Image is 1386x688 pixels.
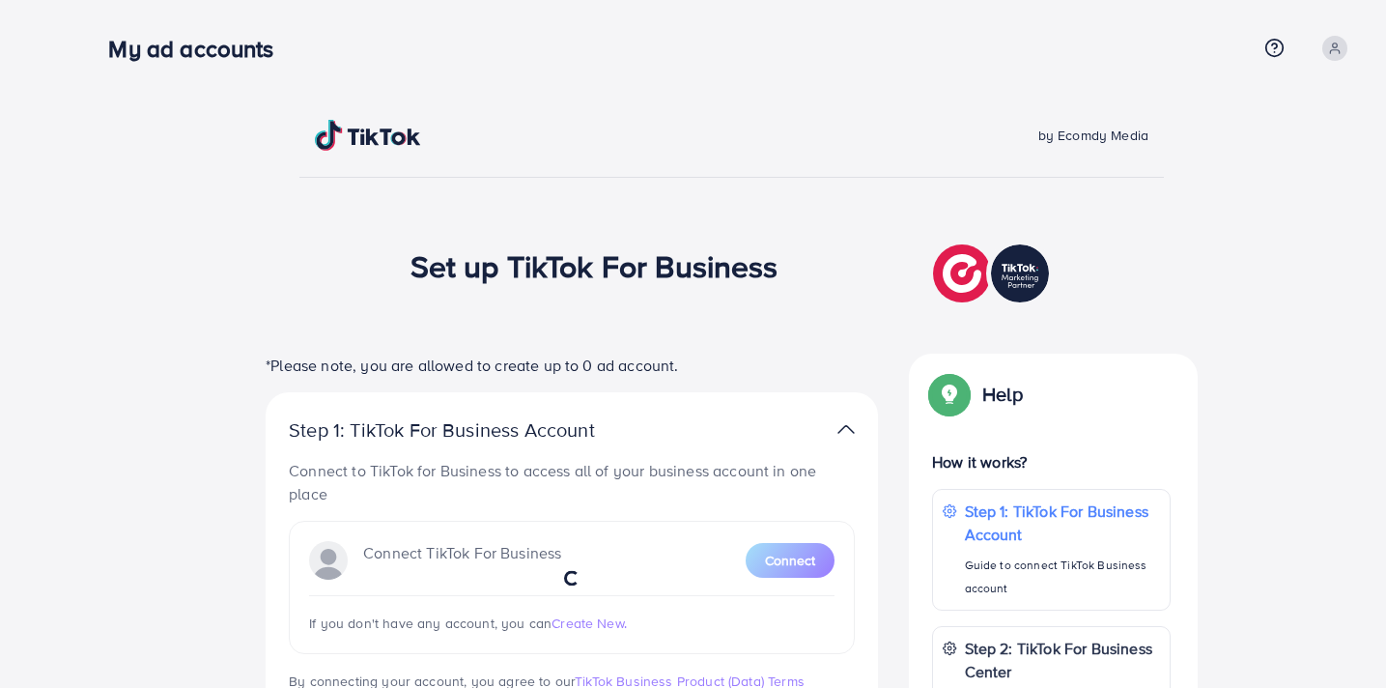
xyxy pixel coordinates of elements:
p: Step 1: TikTok For Business Account [289,418,656,442]
p: *Please note, you are allowed to create up to 0 ad account. [266,354,878,377]
p: Step 1: TikTok For Business Account [965,500,1160,546]
p: Step 2: TikTok For Business Center [965,637,1160,683]
img: TikTok partner [933,240,1054,307]
p: Help [982,383,1023,406]
img: TikTok [315,120,421,151]
h3: My ad accounts [108,35,289,63]
img: TikTok partner [837,416,855,444]
span: by Ecomdy Media [1038,126,1148,145]
p: Guide to connect TikTok Business account [965,554,1160,600]
p: How it works? [932,450,1171,473]
img: Popup guide [932,377,967,412]
h1: Set up TikTok For Business [410,247,778,284]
